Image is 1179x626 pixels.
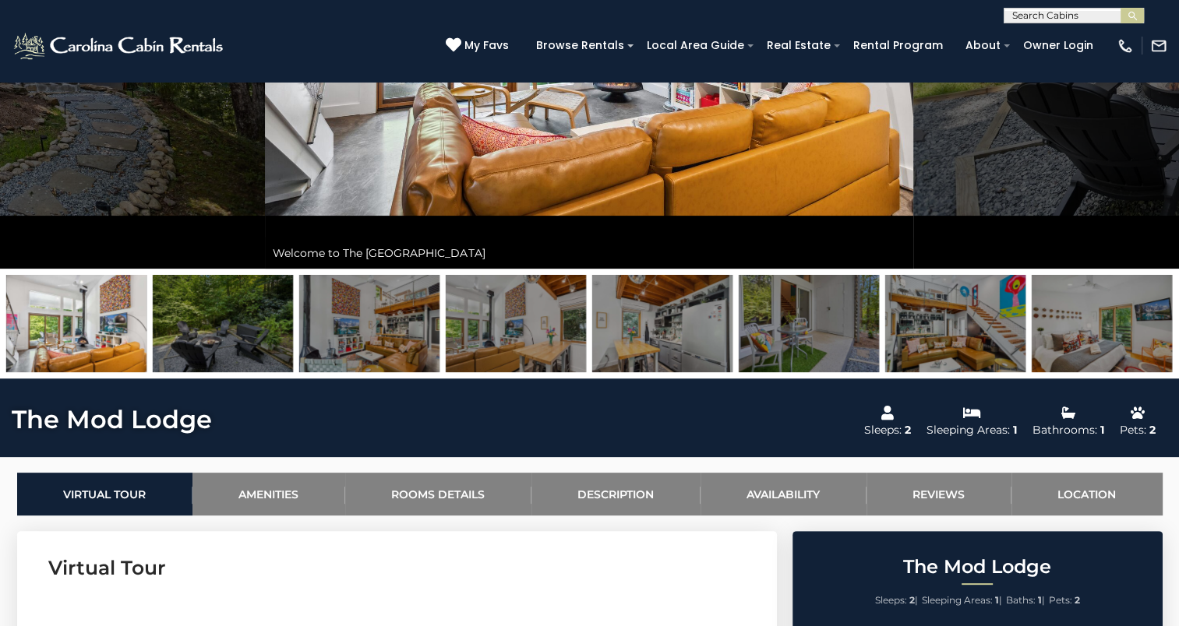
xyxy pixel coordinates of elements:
a: Availability [701,473,867,515]
img: White-1-2.png [12,30,228,62]
img: 167016864 [299,275,439,372]
img: 167016866 [1032,275,1172,372]
img: 167016874 [739,275,879,372]
img: 167016873 [153,275,293,372]
strong: 2 [909,594,915,606]
div: Welcome to The [GEOGRAPHIC_DATA] [265,237,913,269]
a: Local Area Guide [639,33,752,58]
h2: The Mod Lodge [796,557,1159,577]
strong: 1 [995,594,999,606]
strong: 2 [1075,594,1080,606]
a: Rooms Details [345,473,531,515]
span: My Favs [464,37,509,54]
span: Sleeps: [875,594,907,606]
img: 167016862 [446,275,586,372]
a: Owner Login [1015,33,1101,58]
img: 167016859 [6,275,146,372]
a: Amenities [192,473,345,515]
span: Baths: [1006,594,1036,606]
img: phone-regular-white.png [1117,37,1134,55]
a: My Favs [446,37,513,55]
span: Pets: [1049,594,1072,606]
a: Location [1011,473,1163,515]
img: 167016863 [592,275,732,372]
a: Real Estate [759,33,838,58]
img: 167016860 [885,275,1025,372]
strong: 1 [1038,594,1042,606]
a: Rental Program [845,33,951,58]
a: About [958,33,1008,58]
a: Reviews [867,473,1011,515]
img: mail-regular-white.png [1150,37,1167,55]
h3: Virtual Tour [48,554,746,582]
span: Sleeping Areas: [922,594,993,606]
a: Browse Rentals [528,33,632,58]
li: | [875,590,918,610]
a: Virtual Tour [17,473,192,515]
li: | [1006,590,1045,610]
li: | [922,590,1002,610]
a: Description [531,473,701,515]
